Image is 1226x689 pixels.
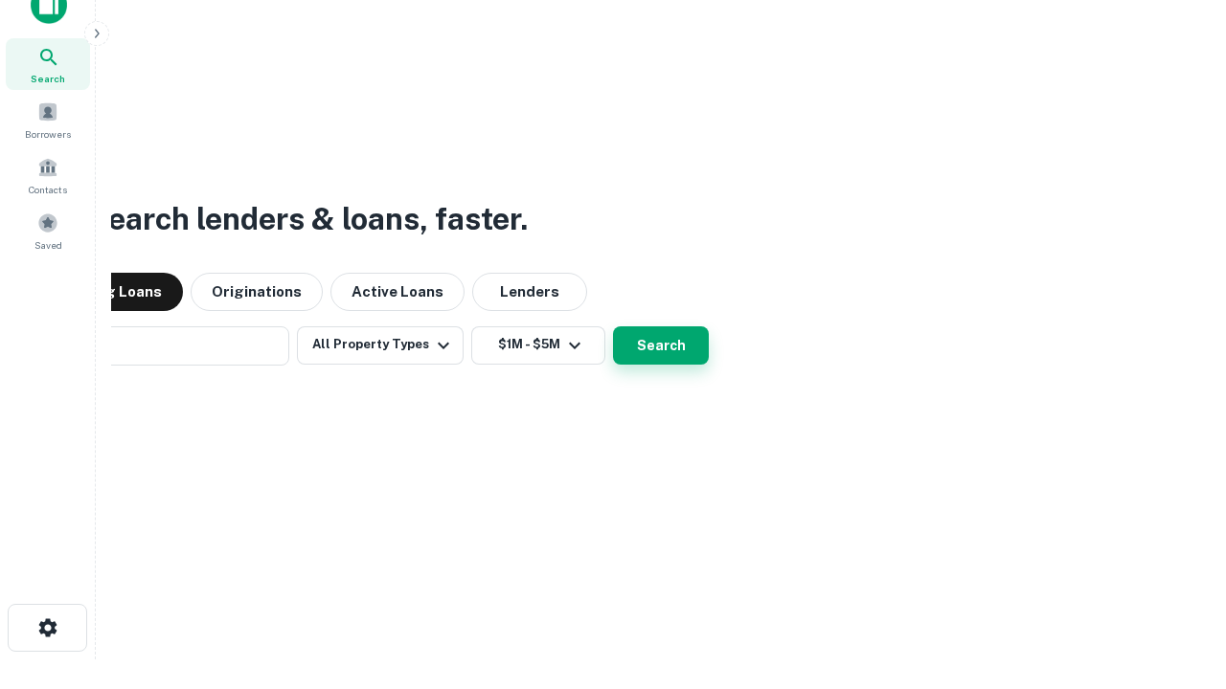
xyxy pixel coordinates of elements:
[471,326,605,365] button: $1M - $5M
[613,326,709,365] button: Search
[330,273,465,311] button: Active Loans
[29,182,67,197] span: Contacts
[6,94,90,145] a: Borrowers
[34,237,62,253] span: Saved
[25,126,71,142] span: Borrowers
[297,326,464,365] button: All Property Types
[87,196,528,242] h3: Search lenders & loans, faster.
[6,205,90,256] a: Saved
[191,273,323,311] button: Originations
[31,71,65,86] span: Search
[6,149,90,201] a: Contacts
[1130,536,1226,628] iframe: Chat Widget
[472,273,587,311] button: Lenders
[6,38,90,90] a: Search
